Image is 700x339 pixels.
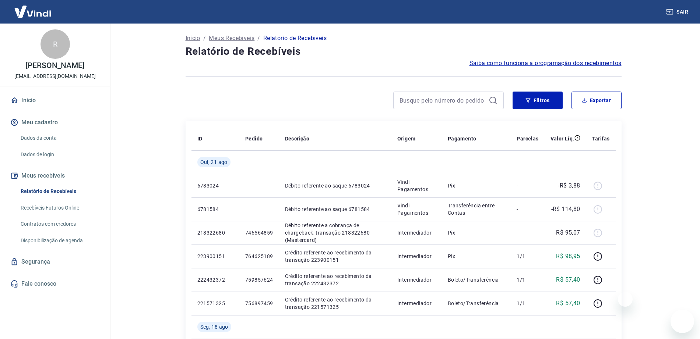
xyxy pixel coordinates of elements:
[517,300,538,307] p: 1/1
[18,233,101,248] a: Disponibilização de agenda
[197,229,233,236] p: 218322680
[285,249,386,264] p: Crédito referente ao recebimento da transação 223900151
[9,168,101,184] button: Meus recebíveis
[517,253,538,260] p: 1/1
[558,181,580,190] p: -R$ 3,88
[209,34,254,43] a: Meus Recebíveis
[448,229,505,236] p: Pix
[469,59,622,68] a: Saiba como funciona a programação dos recebimentos
[285,182,386,189] p: Débito referente ao saque 6783024
[245,253,273,260] p: 764625189
[448,253,505,260] p: Pix
[245,276,273,283] p: 759857624
[14,72,96,80] p: [EMAIL_ADDRESS][DOMAIN_NAME]
[203,34,206,43] p: /
[9,114,101,131] button: Meu cadastro
[197,300,233,307] p: 221571325
[200,158,228,166] span: Qui, 21 ago
[18,131,101,146] a: Dados da conta
[197,253,233,260] p: 223900151
[400,95,486,106] input: Busque pelo número do pedido
[592,135,610,142] p: Tarifas
[513,92,563,109] button: Filtros
[285,272,386,287] p: Crédito referente ao recebimento da transação 222432372
[197,135,203,142] p: ID
[245,300,273,307] p: 756897459
[9,0,57,23] img: Vindi
[517,276,538,283] p: 1/1
[550,135,574,142] p: Valor Líq.
[263,34,327,43] p: Relatório de Recebíveis
[397,276,436,283] p: Intermediador
[285,206,386,213] p: Débito referente ao saque 6781584
[556,275,580,284] p: R$ 57,40
[9,92,101,108] a: Início
[448,300,505,307] p: Boleto/Transferência
[517,135,538,142] p: Parcelas
[448,135,476,142] p: Pagamento
[551,205,580,214] p: -R$ 114,80
[9,254,101,270] a: Segurança
[397,253,436,260] p: Intermediador
[448,182,505,189] p: Pix
[245,229,273,236] p: 746564859
[18,217,101,232] a: Contratos com credores
[186,44,622,59] h4: Relatório de Recebíveis
[618,292,633,307] iframe: Fechar mensagem
[397,178,436,193] p: Vindi Pagamentos
[245,135,263,142] p: Pedido
[18,184,101,199] a: Relatório de Recebíveis
[517,206,538,213] p: -
[18,147,101,162] a: Dados de login
[397,202,436,217] p: Vindi Pagamentos
[197,276,233,283] p: 222432372
[555,228,580,237] p: -R$ 95,07
[18,200,101,215] a: Recebíveis Futuros Online
[285,296,386,311] p: Crédito referente ao recebimento da transação 221571325
[257,34,260,43] p: /
[556,299,580,308] p: R$ 57,40
[9,276,101,292] a: Fale conosco
[285,222,386,244] p: Débito referente a cobrança de chargeback, transação 218322680 (Mastercard)
[448,202,505,217] p: Transferência entre Contas
[448,276,505,283] p: Boleto/Transferência
[397,135,415,142] p: Origem
[397,300,436,307] p: Intermediador
[571,92,622,109] button: Exportar
[41,29,70,59] div: R
[556,252,580,261] p: R$ 98,95
[197,206,233,213] p: 6781584
[186,34,200,43] a: Início
[200,323,228,331] span: Seg, 18 ago
[671,310,694,333] iframe: Botão para abrir a janela de mensagens
[517,229,538,236] p: -
[285,135,310,142] p: Descrição
[197,182,233,189] p: 6783024
[665,5,691,19] button: Sair
[517,182,538,189] p: -
[397,229,436,236] p: Intermediador
[25,62,84,69] p: [PERSON_NAME]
